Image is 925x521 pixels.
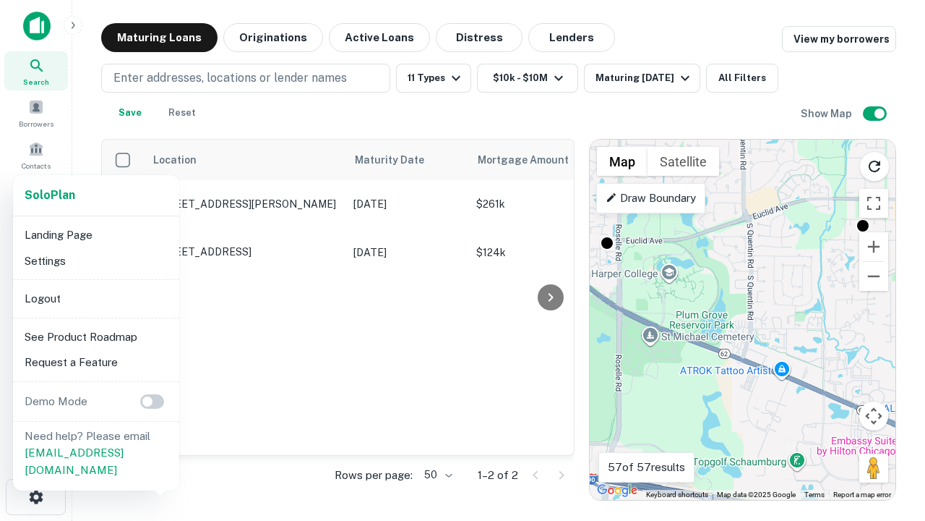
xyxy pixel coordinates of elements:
[19,393,93,410] p: Demo Mode
[25,428,168,479] p: Need help? Please email
[19,286,173,312] li: Logout
[25,446,124,476] a: [EMAIL_ADDRESS][DOMAIN_NAME]
[25,187,75,204] a: SoloPlan
[19,222,173,248] li: Landing Page
[19,248,173,274] li: Settings
[25,188,75,202] strong: Solo Plan
[853,359,925,428] iframe: Chat Widget
[19,350,173,376] li: Request a Feature
[19,324,173,350] li: See Product Roadmap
